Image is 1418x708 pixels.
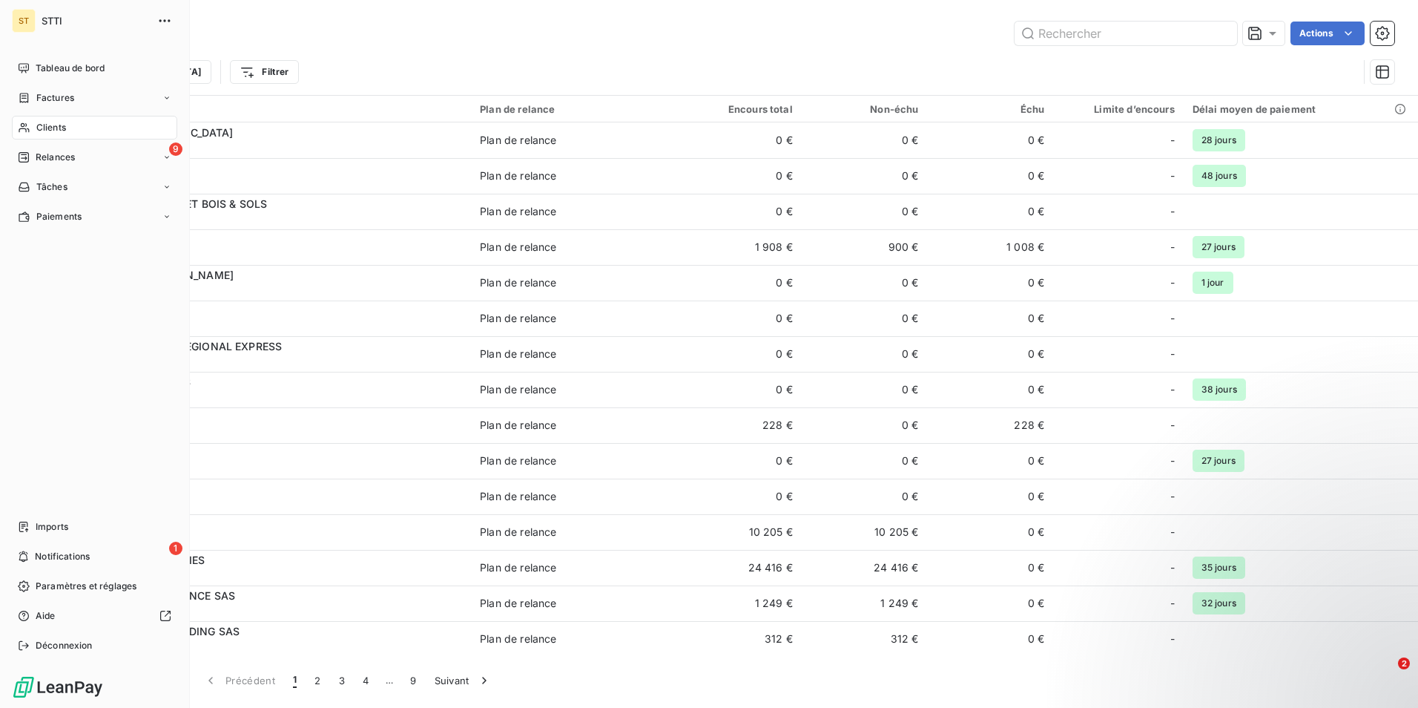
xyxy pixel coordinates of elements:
td: 24 416 € [676,550,802,586]
span: CAETOO [102,283,462,298]
span: CAKRAPLA [102,603,462,618]
span: - [1170,275,1175,290]
span: CAGEDIS [102,496,462,511]
td: 0 € [927,122,1053,158]
span: Factures [36,91,74,105]
span: Clients [36,121,66,134]
div: Plan de relance [480,168,556,183]
td: 900 € [802,229,928,265]
span: CAFRA01 [102,390,462,404]
td: 0 € [676,372,802,407]
span: CACKER [102,212,462,226]
button: Filtrer [230,60,298,84]
span: - [1170,560,1175,575]
div: ST [12,9,36,33]
td: 1 908 € [676,229,802,265]
span: 2 [1398,658,1410,669]
span: 35 jours [1193,557,1245,579]
td: 0 € [676,301,802,336]
td: 1 249 € [802,586,928,621]
td: 312 € [676,621,802,657]
td: 0 € [676,265,802,301]
div: Plan de relance [480,133,556,148]
div: Plan de relance [480,347,556,361]
div: Plan de relance [480,103,667,115]
a: Paramètres et réglages [12,574,177,598]
button: 1 [284,665,306,696]
iframe: Intercom live chat [1368,658,1403,693]
td: 0 € [676,336,802,372]
span: - [1170,382,1175,397]
a: Aide [12,604,177,628]
td: 0 € [927,479,1053,514]
span: CACTA01 [102,247,462,262]
span: - [1170,453,1175,468]
span: CIVB01 [102,461,462,476]
td: 0 € [802,301,928,336]
a: Tableau de bord [12,56,177,80]
span: CACE76 [102,140,462,155]
a: Imports [12,515,177,539]
td: 228 € [927,407,1053,443]
td: 0 € [676,158,802,194]
div: Plan de relance [480,525,556,540]
div: Plan de relance [480,489,556,504]
td: 0 € [676,479,802,514]
span: - [1170,168,1175,183]
span: CALAIN71 [102,639,462,654]
span: Déconnexion [36,639,93,652]
span: CAIRTECH [102,568,462,583]
div: Échu [936,103,1044,115]
div: Plan de relance [480,418,556,433]
span: STTI [42,15,148,27]
a: 9Relances [12,145,177,169]
div: Plan de relance [480,204,556,219]
div: Plan de relance [480,560,556,575]
span: 27 jours [1193,236,1244,258]
span: 1 [169,542,182,555]
button: Suivant [426,665,501,696]
td: 0 € [676,122,802,158]
td: 10 205 € [676,514,802,550]
td: 24 416 € [802,550,928,586]
td: 0 € [927,621,1053,657]
div: Plan de relance [480,240,556,255]
a: Tâches [12,175,177,199]
td: 0 € [927,194,1053,229]
div: Plan de relance [480,275,556,290]
span: - [1170,240,1175,255]
span: 28 jours [1193,129,1245,151]
span: CAFFRETO [102,354,462,369]
td: 0 € [802,372,928,407]
span: 1 jour [1193,272,1233,294]
input: Rechercher [1015,22,1237,45]
span: CAFTRAL [102,425,462,440]
td: 0 € [802,336,928,372]
button: Précédent [194,665,284,696]
td: 312 € [802,621,928,657]
span: Relances [36,151,75,164]
div: Non-échu [811,103,919,115]
button: 4 [354,665,377,696]
button: 2 [306,665,329,696]
td: 0 € [927,586,1053,621]
span: Imports [36,520,68,534]
td: 0 € [927,265,1053,301]
span: 48 jours [1193,165,1246,187]
td: 0 € [927,514,1053,550]
span: CACHAT [102,176,462,191]
img: Logo LeanPay [12,675,104,699]
td: 0 € [802,265,928,301]
span: AFFRETOO BY REGIONAL EXPRESS [102,340,282,353]
div: Plan de relance [480,596,556,611]
td: 0 € [802,479,928,514]
td: 1 008 € [927,229,1053,265]
span: - [1170,525,1175,540]
div: Délai moyen de paiement [1193,103,1409,115]
span: Aide [36,609,56,623]
button: 9 [401,665,425,696]
div: Plan de relance [480,453,556,468]
div: Plan de relance [480,382,556,397]
span: - [1170,311,1175,326]
td: 0 € [676,194,802,229]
